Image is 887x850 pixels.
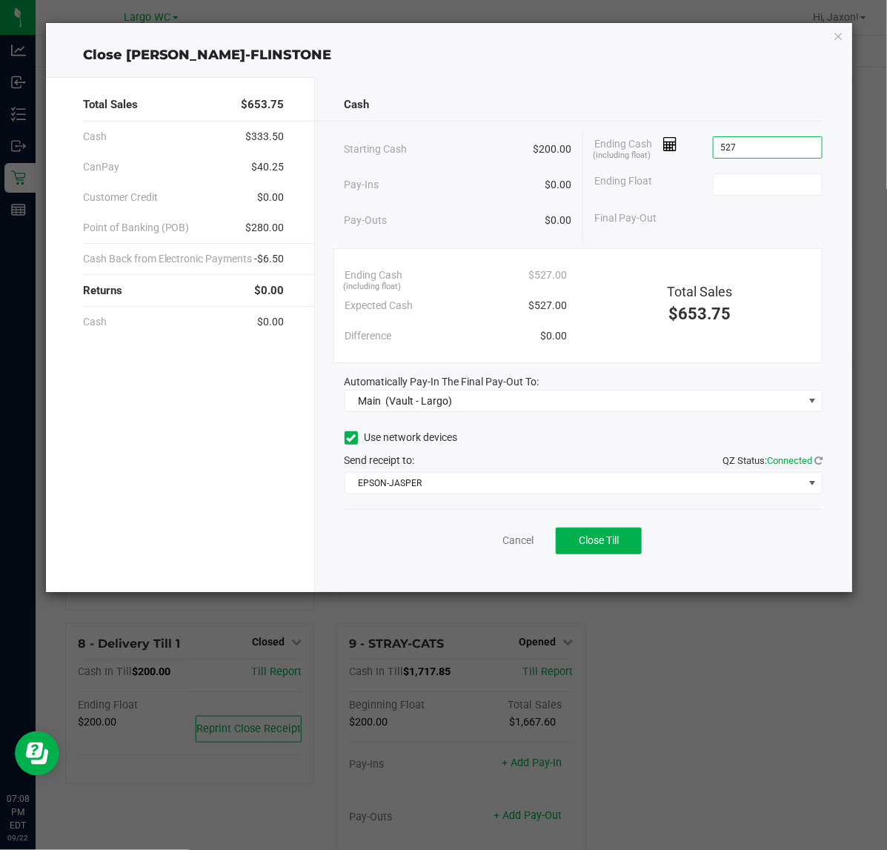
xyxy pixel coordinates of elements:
[46,45,853,65] div: Close [PERSON_NAME]-FLINSTONE
[345,376,539,388] span: Automatically Pay-In The Final Pay-Out To:
[345,177,379,193] span: Pay-Ins
[594,173,652,196] span: Ending Float
[83,251,253,267] span: Cash Back from Electronic Payments
[345,454,415,466] span: Send receipt to:
[594,136,677,159] span: Ending Cash
[345,268,403,283] span: Ending Cash
[344,281,402,293] span: (including float)
[528,268,567,283] span: $527.00
[83,159,119,175] span: CanPay
[83,220,190,236] span: Point of Banking (POB)
[579,534,619,546] span: Close Till
[528,298,567,313] span: $527.00
[345,473,804,494] span: EPSON-JASPER
[252,159,285,175] span: $40.25
[83,190,158,205] span: Customer Credit
[258,190,285,205] span: $0.00
[258,314,285,330] span: $0.00
[593,150,651,162] span: (including float)
[345,213,388,228] span: Pay-Outs
[345,96,370,113] span: Cash
[722,455,823,466] span: QZ Status:
[246,129,285,145] span: $333.50
[594,210,657,226] span: Final Pay-Out
[545,213,571,228] span: $0.00
[358,395,381,407] span: Main
[669,305,731,323] span: $653.75
[556,528,642,554] button: Close Till
[246,220,285,236] span: $280.00
[345,298,413,313] span: Expected Cash
[255,282,285,299] span: $0.00
[345,430,458,445] label: Use network devices
[83,314,107,330] span: Cash
[83,275,285,307] div: Returns
[83,129,107,145] span: Cash
[83,96,138,113] span: Total Sales
[767,455,812,466] span: Connected
[385,395,452,407] span: (Vault - Largo)
[668,284,733,299] span: Total Sales
[255,251,285,267] span: -$6.50
[345,328,392,344] span: Difference
[345,142,408,157] span: Starting Cash
[242,96,285,113] span: $653.75
[502,533,534,548] a: Cancel
[545,177,571,193] span: $0.00
[540,328,567,344] span: $0.00
[533,142,571,157] span: $200.00
[15,731,59,776] iframe: Resource center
